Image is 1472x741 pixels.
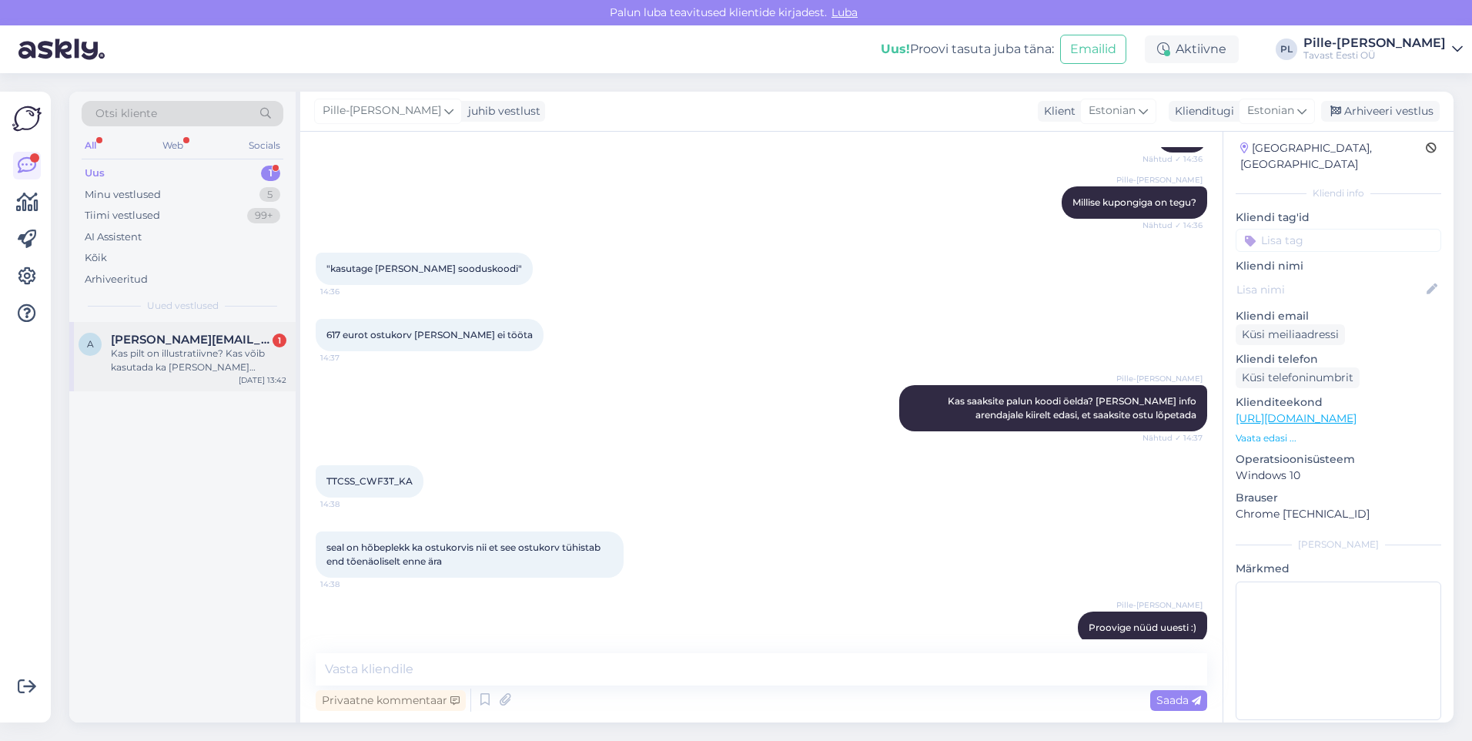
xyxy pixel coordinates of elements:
[1236,468,1441,484] p: Windows 10
[1116,373,1203,384] span: Pille-[PERSON_NAME]
[320,498,378,510] span: 14:38
[1321,101,1440,122] div: Arhiveeri vestlus
[326,541,603,567] span: seal on hõbeplekk ka ostukorvis nii et see ostukorv tühistab end tõenäoliselt enne ära
[326,263,522,274] span: "kasutage [PERSON_NAME] sooduskoodi"
[320,286,378,297] span: 14:36
[1072,196,1196,208] span: Millise kupongiga on tegu?
[1169,103,1234,119] div: Klienditugi
[1116,599,1203,611] span: Pille-[PERSON_NAME]
[1236,394,1441,411] p: Klienditeekond
[1038,103,1076,119] div: Klient
[1236,324,1345,345] div: Küsi meiliaadressi
[1060,35,1126,64] button: Emailid
[1236,506,1441,522] p: Chrome [TECHNICAL_ID]
[12,104,42,133] img: Askly Logo
[1236,431,1441,445] p: Vaata edasi ...
[247,208,280,223] div: 99+
[85,272,148,287] div: Arhiveeritud
[87,338,94,350] span: a
[1236,490,1441,506] p: Brauser
[239,374,286,386] div: [DATE] 13:42
[1236,367,1360,388] div: Küsi telefoninumbrit
[261,166,280,181] div: 1
[323,102,441,119] span: Pille-[PERSON_NAME]
[85,166,105,181] div: Uus
[1303,49,1446,62] div: Tavast Eesti OÜ
[881,42,910,56] b: Uus!
[1116,174,1203,186] span: Pille-[PERSON_NAME]
[85,230,142,245] div: AI Assistent
[111,347,286,374] div: Kas pilt on illustratiivne? Kas võib kasutada ka [PERSON_NAME] gaasiääsiga? mitu ml [PERSON_NAME]...
[1089,622,1196,633] span: Proovige nüüd uuesti :)
[1240,140,1426,173] div: [GEOGRAPHIC_DATA], [GEOGRAPHIC_DATA]
[85,250,107,266] div: Kõik
[320,578,378,590] span: 14:38
[259,187,280,203] div: 5
[1236,561,1441,577] p: Märkmed
[881,40,1054,59] div: Proovi tasuta juba täna:
[1236,451,1441,468] p: Operatsioonisüsteem
[326,475,413,487] span: TTCSS_CWF3T_KA
[82,136,99,156] div: All
[1142,432,1203,444] span: Nähtud ✓ 14:37
[1089,102,1136,119] span: Estonian
[1236,538,1441,552] div: [PERSON_NAME]
[273,334,286,347] div: 1
[1156,693,1201,707] span: Saada
[1276,39,1297,60] div: PL
[827,5,862,19] span: Luba
[85,187,161,203] div: Minu vestlused
[95,106,157,122] span: Otsi kliente
[462,103,540,119] div: juhib vestlust
[1145,35,1239,63] div: Aktiivne
[316,690,466,711] div: Privaatne kommentaar
[1236,351,1441,367] p: Kliendi telefon
[1303,37,1446,49] div: Pille-[PERSON_NAME]
[326,329,533,340] span: 617 eurot ostukorv [PERSON_NAME] ei tööta
[147,299,219,313] span: Uued vestlused
[1303,37,1463,62] a: Pille-[PERSON_NAME]Tavast Eesti OÜ
[111,333,271,347] span: andres.laidmets@gmail.com
[1236,186,1441,200] div: Kliendi info
[159,136,186,156] div: Web
[1236,210,1441,226] p: Kliendi tag'id
[948,395,1199,421] span: Kas saaksite palun koodi öelda? [PERSON_NAME] info arendajale kiirelt edasi, et saaksite ostu lõp...
[1236,258,1441,274] p: Kliendi nimi
[1236,229,1441,252] input: Lisa tag
[1142,220,1203,231] span: Nähtud ✓ 14:36
[1142,153,1203,165] span: Nähtud ✓ 14:36
[1236,411,1357,425] a: [URL][DOMAIN_NAME]
[246,136,283,156] div: Socials
[320,352,378,364] span: 14:37
[1236,308,1441,324] p: Kliendi email
[85,208,160,223] div: Tiimi vestlused
[1247,102,1294,119] span: Estonian
[1236,281,1423,298] input: Lisa nimi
